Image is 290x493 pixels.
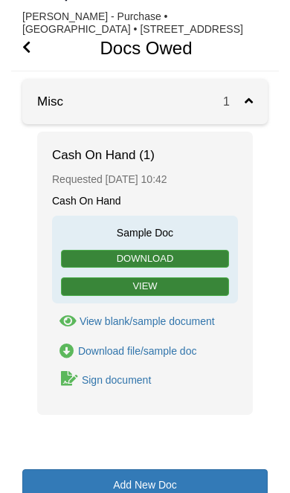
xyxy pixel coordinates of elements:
[11,25,262,71] h1: Docs Owed
[52,194,238,208] div: Cash On Hand
[22,10,268,36] div: [PERSON_NAME] - Purchase • [GEOGRAPHIC_DATA] • [STREET_ADDRESS]
[52,165,238,194] div: Requested [DATE] 10:42
[61,277,229,296] a: View
[59,223,231,240] span: Sample Doc
[61,250,229,268] a: Download
[52,370,152,390] a: Sign Form
[22,25,30,71] a: Go Back
[223,95,245,108] span: 1
[82,374,151,386] div: Sign document
[52,314,215,329] button: View Cash On Hand (1)
[80,315,215,327] div: View blank/sample document
[52,344,196,359] a: Download Cash On Hand (1)
[52,146,201,164] span: Cash On Hand (1)
[78,345,197,357] div: Download file/sample doc
[22,94,63,109] a: Misc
